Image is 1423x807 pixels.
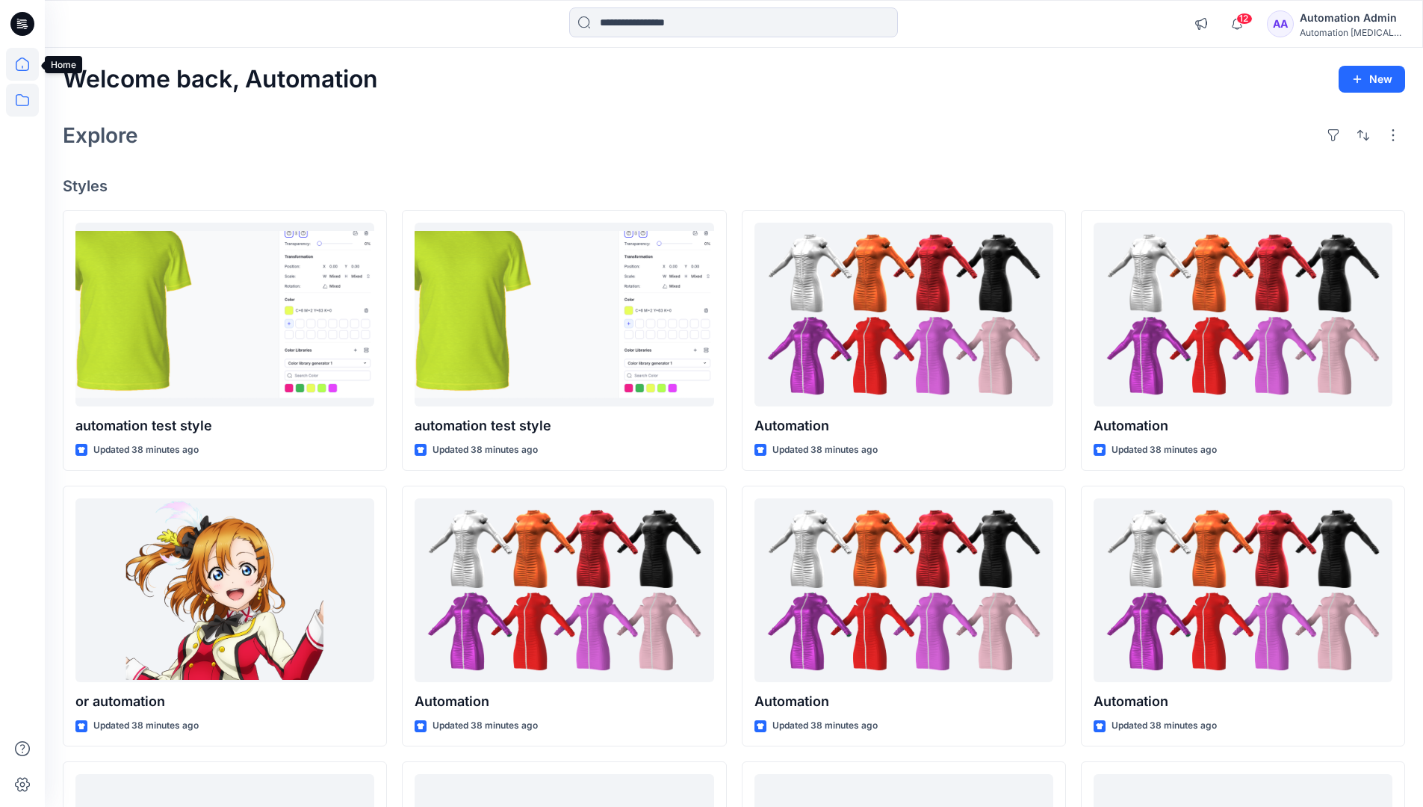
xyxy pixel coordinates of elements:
p: Updated 38 minutes ago [772,718,878,734]
p: Updated 38 minutes ago [433,718,538,734]
div: Automation Admin [1300,9,1404,27]
a: automation test style [415,223,713,407]
h2: Welcome back, Automation [63,66,378,93]
div: Automation [MEDICAL_DATA]... [1300,27,1404,38]
a: or automation [75,498,374,683]
button: New [1339,66,1405,93]
p: Automation [754,691,1053,712]
p: Automation [754,415,1053,436]
a: Automation [1094,498,1392,683]
p: automation test style [75,415,374,436]
p: Updated 38 minutes ago [1112,442,1217,458]
a: Automation [754,498,1053,683]
p: or automation [75,691,374,712]
a: Automation [1094,223,1392,407]
a: Automation [415,498,713,683]
a: automation test style [75,223,374,407]
h2: Explore [63,123,138,147]
p: Updated 38 minutes ago [1112,718,1217,734]
p: Updated 38 minutes ago [433,442,538,458]
span: 12 [1236,13,1253,25]
p: automation test style [415,415,713,436]
p: Automation [1094,691,1392,712]
p: Automation [415,691,713,712]
p: Updated 38 minutes ago [93,718,199,734]
div: AA [1267,10,1294,37]
p: Updated 38 minutes ago [772,442,878,458]
h4: Styles [63,177,1405,195]
p: Automation [1094,415,1392,436]
a: Automation [754,223,1053,407]
p: Updated 38 minutes ago [93,442,199,458]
